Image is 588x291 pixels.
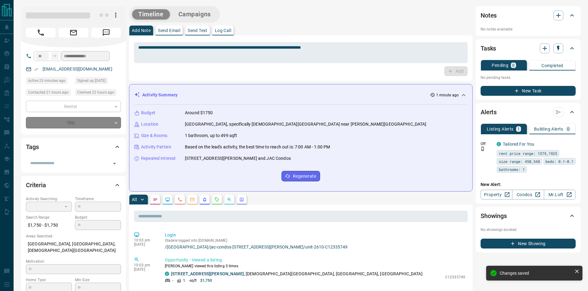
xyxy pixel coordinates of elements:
[544,190,576,200] a: Mr.Loft
[75,89,121,98] div: Sun Aug 17 2025
[91,28,121,38] span: Message
[28,78,65,84] span: Active 23 minutes ago
[34,67,38,71] svg: Email Verified
[177,197,182,202] svg: Calls
[171,271,244,276] a: [STREET_ADDRESS][PERSON_NAME]
[142,92,177,98] p: Activity Summary
[26,180,46,190] h2: Criteria
[26,233,121,239] p: Areas Searched:
[215,197,219,202] svg: Requests
[481,211,507,221] h2: Showings
[481,208,576,223] div: Showings
[26,239,121,256] p: [GEOGRAPHIC_DATA], [GEOGRAPHIC_DATA], [DEMOGRAPHIC_DATA][GEOGRAPHIC_DATA]
[499,166,525,172] span: bathrooms: 1
[141,144,171,150] p: Activity Pattern
[165,197,170,202] svg: Lead Browsing Activity
[43,67,112,71] a: [EMAIL_ADDRESS][DOMAIN_NAME]
[436,92,459,98] p: 1 minute ago
[26,101,121,112] div: Renter
[26,117,121,128] div: TBD
[26,215,72,220] p: Search Range:
[141,121,158,127] p: Location
[189,278,197,283] p: - sqft
[132,28,151,33] p: Add Note
[481,8,576,23] div: Notes
[183,278,185,283] p: 1
[481,26,576,32] p: No notes available
[239,197,244,202] svg: Agent Actions
[190,197,195,202] svg: Emails
[497,142,501,146] div: condos.ca
[26,89,72,98] div: Sun Aug 17 2025
[165,272,169,276] div: condos.ca
[28,89,69,95] span: Contacted 21 hours ago
[481,41,576,56] div: Tasks
[227,197,232,202] svg: Opportunities
[26,142,39,152] h2: Tags
[499,150,557,156] span: rent price range: 1575,1925
[26,277,72,283] p: Home Type:
[165,238,465,243] p: Oladele logged into [DOMAIN_NAME]
[481,10,497,20] h2: Notes
[185,110,213,116] p: Around $1750
[153,197,158,202] svg: Notes
[481,73,576,82] p: No pending tasks
[134,238,156,242] p: 10:03 pm
[185,144,330,150] p: Based on the lead's activity, the best time to reach out is: 7:00 AM - 1:00 PM
[541,63,563,68] p: Completed
[481,107,497,117] h2: Alerts
[134,89,467,101] div: Activity Summary1 minute ago
[26,28,56,38] span: Call
[185,121,427,127] p: [GEOGRAPHIC_DATA], specifically [DEMOGRAPHIC_DATA][GEOGRAPHIC_DATA] near [PERSON_NAME][GEOGRAPHIC...
[481,105,576,119] div: Alerts
[188,28,207,33] p: Send Text
[172,9,217,19] button: Campaigns
[445,274,465,280] p: C12335749
[499,158,540,164] span: size range: 450,548
[185,132,237,139] p: 1 bathroom, up to 499 sqft
[481,239,576,249] button: New Showing
[492,63,508,67] p: Pending
[75,277,121,283] p: Min Size:
[481,86,576,96] button: New Task
[141,110,155,116] p: Budget
[481,227,576,232] p: No showings booked
[26,139,121,154] div: Tags
[26,259,121,264] p: Motivation:
[512,190,544,200] a: Condos
[158,28,180,33] p: Send Email
[545,158,573,164] span: beds: 0.1-0.1
[567,127,569,131] p: 0
[75,215,121,220] p: Budget:
[171,271,423,277] p: , [DEMOGRAPHIC_DATA][GEOGRAPHIC_DATA], [GEOGRAPHIC_DATA], [GEOGRAPHIC_DATA]
[512,63,515,67] p: 0
[281,171,320,181] button: Regenerate
[200,278,212,283] p: $1,750
[134,263,156,267] p: 10:03 pm
[110,159,119,168] button: Open
[77,78,106,84] span: Signed up [DATE]
[141,132,168,139] p: Size & Rooms
[165,232,465,238] p: Login
[503,142,534,147] a: Tailored For You
[172,278,173,283] p: -
[500,271,572,276] div: Changes saved
[134,267,156,272] p: [DATE]
[165,245,465,249] a: /[GEOGRAPHIC_DATA]/jac-condos-[STREET_ADDRESS][PERSON_NAME]/unit-2610-C12335749
[481,147,485,151] svg: Push Notification Only
[59,28,88,38] span: Email
[75,77,121,86] div: Sat Aug 16 2025
[487,127,514,131] p: Listing Alerts
[26,77,72,86] div: Sun Aug 17 2025
[77,89,114,95] span: Claimed 22 hours ago
[165,263,465,269] p: [PERSON_NAME] viewed this listing 5 times
[517,127,520,131] p: 1
[215,28,231,33] p: Log Call
[132,197,137,202] p: All
[534,127,563,131] p: Building Alerts
[185,155,291,162] p: [STREET_ADDRESS][PERSON_NAME] and JAC Condos
[141,155,176,162] p: Repeated Interest
[134,242,156,247] p: [DATE]
[26,196,72,202] p: Actively Searching:
[75,196,121,202] p: Timeframe:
